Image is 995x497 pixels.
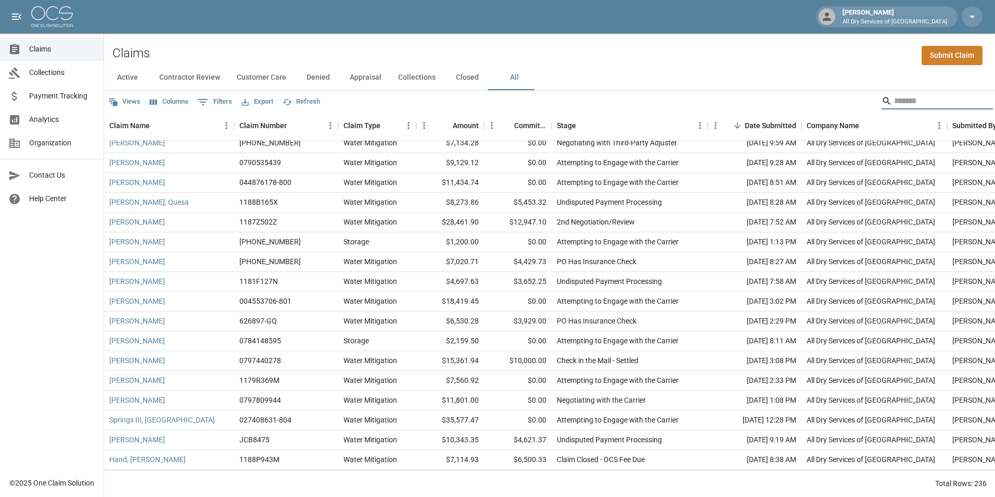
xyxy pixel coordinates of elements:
[239,177,291,188] div: 044876178-800
[295,65,341,90] button: Denied
[557,415,679,425] div: Attempting to Engage with the Carrier
[29,193,95,204] span: Help Center
[343,217,397,227] div: Water Mitigation
[109,197,189,207] a: [PERSON_NAME], Quesa
[807,316,935,326] div: All Dry Services of Atlanta
[380,118,395,133] button: Sort
[109,434,165,445] a: [PERSON_NAME]
[708,232,801,252] div: [DATE] 1:13 PM
[401,118,416,133] button: Menu
[557,138,677,148] div: Negotiating with Third-Party Adjuster
[557,217,635,227] div: 2nd Negotiation/Review
[708,430,801,450] div: [DATE] 9:19 AM
[692,118,708,133] button: Menu
[807,256,935,267] div: All Dry Services of Atlanta
[557,197,662,207] div: Undisputed Payment Processing
[708,450,801,470] div: [DATE] 8:38 AM
[438,118,453,133] button: Sort
[338,111,416,140] div: Claim Type
[416,411,484,430] div: $35,577.47
[239,111,287,140] div: Claim Number
[416,351,484,371] div: $15,361.94
[239,296,291,306] div: 004553706-801
[239,138,301,148] div: 01-009-130023
[500,118,514,133] button: Sort
[484,111,552,140] div: Committed Amount
[106,94,143,110] button: Views
[29,138,95,148] span: Organization
[416,232,484,252] div: $1,200.00
[807,375,935,386] div: All Dry Services of Atlanta
[239,355,281,366] div: 0797440278
[557,276,662,287] div: Undisputed Payment Processing
[807,138,935,148] div: All Dry Services of Atlanta
[343,237,369,247] div: Storage
[484,173,552,193] div: $0.00
[239,395,281,405] div: 0797809944
[343,157,397,168] div: Water Mitigation
[807,454,935,465] div: All Dry Services of Atlanta
[708,193,801,213] div: [DATE] 8:28 AM
[343,415,397,425] div: Water Mitigation
[109,177,165,188] a: [PERSON_NAME]
[484,391,552,411] div: $0.00
[557,375,679,386] div: Attempting to Engage with the Carrier
[239,276,278,287] div: 1181F127N
[150,118,164,133] button: Sort
[343,355,397,366] div: Water Mitigation
[416,193,484,213] div: $8,273.86
[807,111,859,140] div: Company Name
[228,65,295,90] button: Customer Care
[109,395,165,405] a: [PERSON_NAME]
[195,94,235,110] button: Show filters
[29,67,95,78] span: Collections
[109,217,165,227] a: [PERSON_NAME]
[484,331,552,351] div: $0.00
[416,118,432,133] button: Menu
[29,170,95,181] span: Contact Us
[557,355,639,366] div: Check in the Mail - Settled
[484,411,552,430] div: $0.00
[708,391,801,411] div: [DATE] 1:08 PM
[323,118,338,133] button: Menu
[807,355,935,366] div: All Dry Services of Atlanta
[807,434,935,445] div: All Dry Services of Atlanta
[416,133,484,153] div: $7,134.28
[416,331,484,351] div: $2,159.50
[730,118,745,133] button: Sort
[343,336,369,346] div: Storage
[239,375,279,386] div: 1179R369M
[9,478,94,488] div: © 2025 One Claim Solution
[109,111,150,140] div: Claim Name
[708,371,801,391] div: [DATE] 2:33 PM
[416,292,484,312] div: $18,419.45
[882,93,993,111] div: Search
[807,395,935,405] div: All Dry Services of Atlanta
[807,217,935,227] div: All Dry Services of Atlanta
[343,256,397,267] div: Water Mitigation
[708,133,801,153] div: [DATE] 9:59 AM
[109,256,165,267] a: [PERSON_NAME]
[343,276,397,287] div: Water Mitigation
[151,65,228,90] button: Contractor Review
[109,157,165,168] a: [PERSON_NAME]
[109,336,165,346] a: [PERSON_NAME]
[29,91,95,102] span: Payment Tracking
[484,272,552,292] div: $3,652.25
[922,46,983,65] a: Submit Claim
[239,336,281,346] div: 0784148595
[484,213,552,232] div: $12,947.10
[708,252,801,272] div: [DATE] 8:27 AM
[6,6,27,27] button: open drawer
[416,153,484,173] div: $9,129.12
[239,197,278,207] div: 1188B165X
[708,411,801,430] div: [DATE] 12:28 PM
[104,65,995,90] div: dynamic tabs
[416,272,484,292] div: $4,697.63
[444,65,491,90] button: Closed
[484,118,500,133] button: Menu
[484,232,552,252] div: $0.00
[109,375,165,386] a: [PERSON_NAME]
[239,434,270,445] div: JCB8475
[484,292,552,312] div: $0.00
